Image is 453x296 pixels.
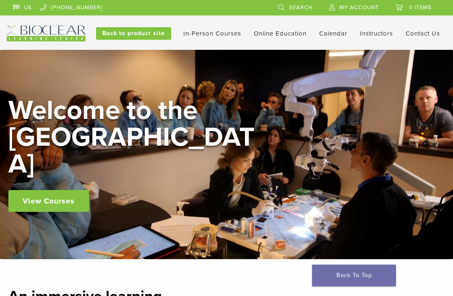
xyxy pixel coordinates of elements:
[360,30,393,37] a: Instructors
[254,30,307,37] a: Online Education
[312,265,396,286] a: Back To Top
[289,4,312,11] span: Search
[339,4,379,11] span: My Account
[409,4,432,11] span: 0 items
[406,30,440,37] a: Contact Us
[96,27,171,40] a: Back to product site
[7,26,86,41] img: Bioclear
[8,190,89,212] a: View Courses
[183,30,241,37] a: In-Person Courses
[8,97,260,178] h2: Welcome to the [GEOGRAPHIC_DATA]
[319,30,347,37] a: Calendar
